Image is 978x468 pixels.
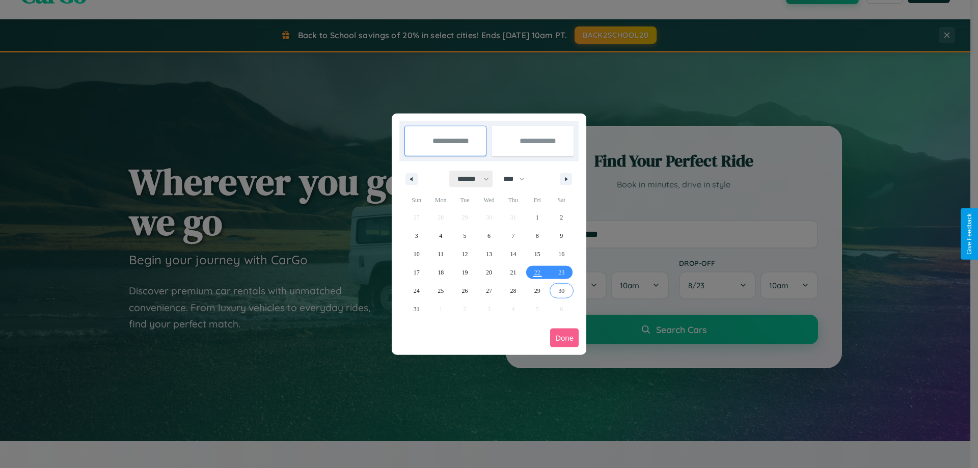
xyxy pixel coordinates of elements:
[439,227,442,245] span: 4
[536,227,539,245] span: 8
[560,227,563,245] span: 9
[510,245,516,263] span: 14
[525,208,549,227] button: 1
[428,263,452,282] button: 18
[414,245,420,263] span: 10
[525,227,549,245] button: 8
[414,282,420,300] span: 24
[477,245,501,263] button: 13
[550,282,574,300] button: 30
[486,263,492,282] span: 20
[525,263,549,282] button: 22
[558,282,564,300] span: 30
[477,282,501,300] button: 27
[453,263,477,282] button: 19
[558,245,564,263] span: 16
[525,192,549,208] span: Fri
[453,227,477,245] button: 5
[477,227,501,245] button: 6
[534,245,540,263] span: 15
[534,263,540,282] span: 22
[464,227,467,245] span: 5
[404,300,428,318] button: 31
[404,282,428,300] button: 24
[404,245,428,263] button: 10
[414,300,420,318] span: 31
[550,245,574,263] button: 16
[550,227,574,245] button: 9
[550,192,574,208] span: Sat
[453,245,477,263] button: 12
[462,282,468,300] span: 26
[511,227,514,245] span: 7
[536,208,539,227] span: 1
[550,328,579,347] button: Done
[477,263,501,282] button: 20
[550,208,574,227] button: 2
[501,263,525,282] button: 21
[438,282,444,300] span: 25
[462,263,468,282] span: 19
[428,245,452,263] button: 11
[501,192,525,208] span: Thu
[501,282,525,300] button: 28
[550,263,574,282] button: 23
[525,282,549,300] button: 29
[525,245,549,263] button: 15
[438,245,444,263] span: 11
[462,245,468,263] span: 12
[486,245,492,263] span: 13
[404,192,428,208] span: Sun
[560,208,563,227] span: 2
[453,282,477,300] button: 26
[415,227,418,245] span: 3
[438,263,444,282] span: 18
[510,263,516,282] span: 21
[404,227,428,245] button: 3
[477,192,501,208] span: Wed
[453,192,477,208] span: Tue
[487,227,491,245] span: 6
[428,282,452,300] button: 25
[966,213,973,255] div: Give Feedback
[501,245,525,263] button: 14
[414,263,420,282] span: 17
[558,263,564,282] span: 23
[501,227,525,245] button: 7
[534,282,540,300] span: 29
[428,227,452,245] button: 4
[428,192,452,208] span: Mon
[486,282,492,300] span: 27
[510,282,516,300] span: 28
[404,263,428,282] button: 17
